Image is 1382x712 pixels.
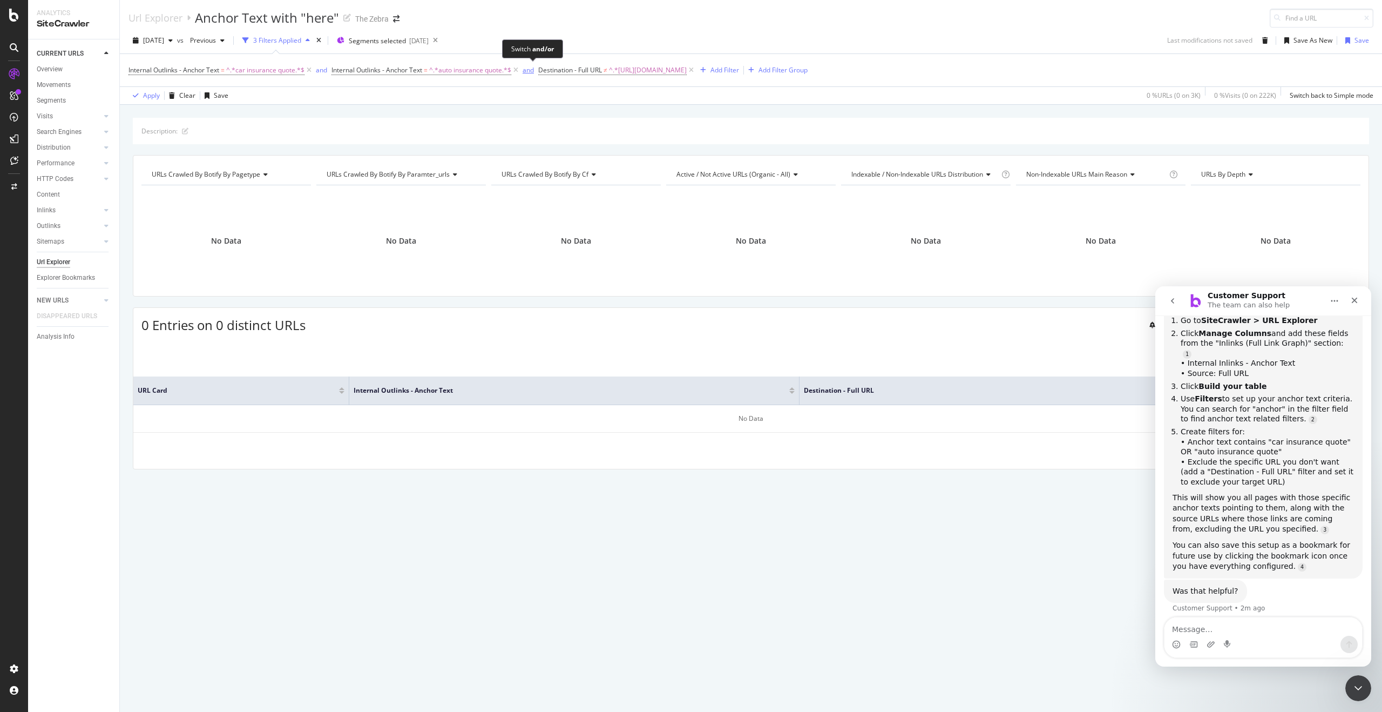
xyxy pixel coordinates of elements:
span: ^.*car insurance quote.*$ [226,63,304,78]
div: Clear [179,91,195,100]
div: SiteCrawler [37,18,111,30]
a: Distribution [37,142,101,153]
span: No Data [911,236,941,246]
span: Indexable / Non-Indexable URLs distribution [851,170,983,179]
div: Sitemaps [37,236,64,247]
button: Apply [128,87,160,104]
a: Analysis Info [37,331,112,342]
div: Switch [511,44,554,53]
div: Save As New [1293,36,1332,45]
div: Search Engines [37,126,82,138]
span: Non-Indexable URLs Main Reason [1026,170,1127,179]
div: HTTP Codes [37,173,73,185]
button: Add Filter [696,64,739,77]
a: Url Explorer [128,12,182,24]
span: 2025 Sep. 16th [143,36,164,45]
input: Find a URL [1270,9,1373,28]
div: Add Filter [710,65,739,75]
div: Overview [37,64,63,75]
span: Active / Not Active URLs (organic - all) [676,170,790,179]
a: Inlinks [37,205,101,216]
span: Destination - Full URL [804,386,1343,395]
button: Previous [186,32,229,49]
div: Content [37,189,60,200]
a: Visits [37,111,101,122]
div: Movements [37,79,71,91]
button: 3 Filters Applied [238,32,314,49]
a: Sitemaps [37,236,101,247]
div: Last modifications not saved [1167,36,1252,45]
button: Save As New [1280,32,1332,49]
div: Description: [141,126,178,136]
div: times [314,35,323,46]
span: ^.*[URL][DOMAIN_NAME] [609,63,687,78]
div: DISAPPEARED URLS [37,311,97,322]
h4: URLs Crawled By Botify By cf [499,166,651,183]
h4: URLs by Depth [1199,166,1351,183]
a: Outlinks [37,220,101,232]
div: Inlinks [37,205,56,216]
span: No Data [736,236,766,246]
button: Add Filter Group [744,64,808,77]
button: and [316,65,327,75]
div: Save [1354,36,1369,45]
iframe: Intercom live chat [1345,675,1371,701]
span: vs [177,36,186,45]
span: No Data [1086,236,1116,246]
span: Segments selected [349,36,406,45]
span: URLs Crawled By Botify By cf [502,170,588,179]
div: Anchor Text with "here" [195,9,339,27]
button: Save [200,87,228,104]
h4: URLs Crawled By Botify By pagetype [150,166,301,183]
div: Distribution [37,142,71,153]
button: Clear [165,87,195,104]
a: HTTP Codes [37,173,101,185]
span: No Data [561,236,591,246]
a: Performance [37,158,101,169]
div: Segments [37,95,66,106]
span: URLs Crawled By Botify By paramter_urls [327,170,450,179]
span: Destination - Full URL [538,65,602,75]
h4: URLs Crawled By Botify By paramter_urls [324,166,476,183]
a: Content [37,189,112,200]
span: 0 Entries on 0 distinct URLs [141,316,306,334]
div: NEW URLS [37,295,69,306]
div: No Data [133,405,1369,433]
div: and/or [532,44,554,53]
button: Create alert [1145,317,1196,334]
span: = [221,65,225,75]
span: Internal Outlinks - Anchor Text [354,386,773,395]
h4: Active / Not Active URLs [674,166,826,183]
div: Explorer Bookmarks [37,272,95,284]
div: Switch back to Simple mode [1290,91,1373,100]
div: Performance [37,158,74,169]
a: Movements [37,79,112,91]
button: and [523,65,534,75]
a: Search Engines [37,126,101,138]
